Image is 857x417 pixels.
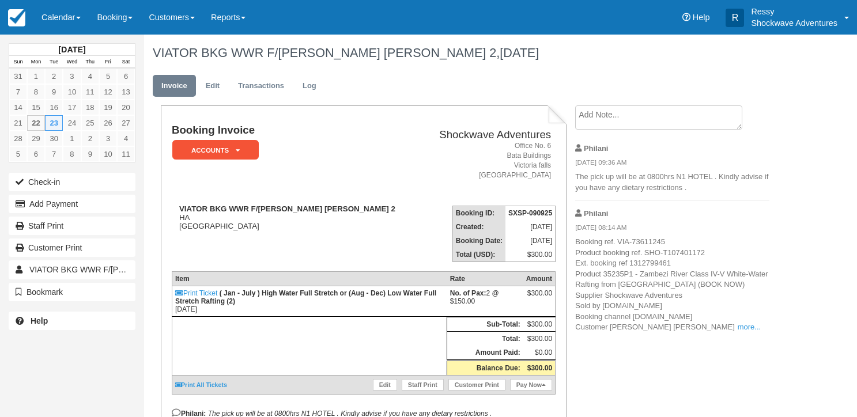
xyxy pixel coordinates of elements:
th: Total (USD): [452,248,505,262]
a: 27 [117,115,135,131]
a: 5 [9,146,27,162]
strong: Philani [584,209,608,218]
td: $300.00 [523,332,556,346]
strong: [DATE] [58,45,85,54]
button: Check-in [9,173,135,191]
a: 19 [99,100,117,115]
strong: SXSP-090925 [508,209,552,217]
th: Amount Paid: [447,346,523,361]
strong: VIATOR BKG WWR F/[PERSON_NAME] [PERSON_NAME] 2 [179,204,395,213]
a: 8 [27,84,45,100]
a: Edit [197,75,228,97]
th: Booking Date: [452,234,505,248]
a: Edit [373,379,397,391]
a: Print Ticket [175,289,217,297]
th: Sun [9,56,27,69]
a: more... [738,323,761,331]
a: 4 [117,131,135,146]
th: Mon [27,56,45,69]
h1: VIATOR BKG WWR F/[PERSON_NAME] [PERSON_NAME] 2, [153,46,778,60]
a: 20 [117,100,135,115]
th: Amount [523,272,556,286]
strong: ( Jan - July ) High Water Full Stretch or (Aug - Dec) Low Water Full Stretch Rafting (2) [175,289,436,305]
a: 15 [27,100,45,115]
strong: Philani [584,144,608,153]
a: Invoice [153,75,196,97]
th: Balance Due: [447,361,523,376]
address: Office No. 6 Bata Buildings Victoria falls [GEOGRAPHIC_DATA] [425,141,551,181]
td: [DATE] [172,286,447,317]
strong: No. of Pax [450,289,486,297]
a: ACCOUNTS [172,139,255,161]
span: VIATOR BKG WWR F/[PERSON_NAME] [PERSON_NAME] 2 [29,265,252,274]
a: 14 [9,100,27,115]
td: $0.00 [523,346,556,361]
button: Bookmark [9,283,135,301]
a: Transactions [229,75,293,97]
a: Staff Print [9,217,135,235]
th: Fri [99,56,117,69]
a: 6 [117,69,135,84]
span: [DATE] [500,46,539,60]
a: Help [9,312,135,330]
a: 5 [99,69,117,84]
a: VIATOR BKG WWR F/[PERSON_NAME] [PERSON_NAME] 2 [9,260,135,279]
a: 9 [81,146,99,162]
th: Booking ID: [452,206,505,221]
span: Help [693,13,710,22]
em: [DATE] 08:14 AM [575,223,769,236]
strong: $300.00 [527,364,552,372]
th: Thu [81,56,99,69]
a: Log [294,75,325,97]
b: Help [31,316,48,325]
td: $300.00 [523,317,556,332]
p: Booking ref. VIA-73611245 Product booking ref. SHO-T107401172 Ext. booking ref 1312799461 Product... [575,237,769,333]
a: 12 [99,84,117,100]
a: 22 [27,115,45,131]
th: Wed [63,56,81,69]
th: Tue [45,56,63,69]
td: 2 @ $150.00 [447,286,523,317]
a: 21 [9,115,27,131]
div: R [726,9,744,27]
a: 3 [63,69,81,84]
a: Customer Print [448,379,505,391]
a: 16 [45,100,63,115]
a: 30 [45,131,63,146]
a: 11 [117,146,135,162]
a: 24 [63,115,81,131]
a: 25 [81,115,99,131]
a: 4 [81,69,99,84]
a: 23 [45,115,63,131]
div: HA [GEOGRAPHIC_DATA] [172,204,421,230]
p: The pick up will be at 0800hrs N1 HOTEL . Kindly advise if you have any dietary restrictions . [575,172,769,193]
a: 7 [9,84,27,100]
a: 1 [63,131,81,146]
a: 2 [45,69,63,84]
div: $300.00 [526,289,552,306]
a: 8 [63,146,81,162]
th: Created: [452,220,505,234]
em: [DATE] 09:36 AM [575,158,769,170]
a: Pay Now [510,379,552,391]
p: Ressy [751,6,837,17]
th: Rate [447,272,523,286]
a: 2 [81,131,99,146]
td: $300.00 [505,248,556,262]
th: Total: [447,332,523,346]
a: 9 [45,84,63,100]
a: 10 [99,146,117,162]
th: Sat [117,56,135,69]
a: 7 [45,146,63,162]
a: 1 [27,69,45,84]
a: 11 [81,84,99,100]
a: 29 [27,131,45,146]
th: Item [172,272,447,286]
a: Staff Print [402,379,444,391]
td: [DATE] [505,234,556,248]
i: Help [682,13,690,21]
a: 17 [63,100,81,115]
h2: Shockwave Adventures [425,129,551,141]
td: [DATE] [505,220,556,234]
a: 26 [99,115,117,131]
